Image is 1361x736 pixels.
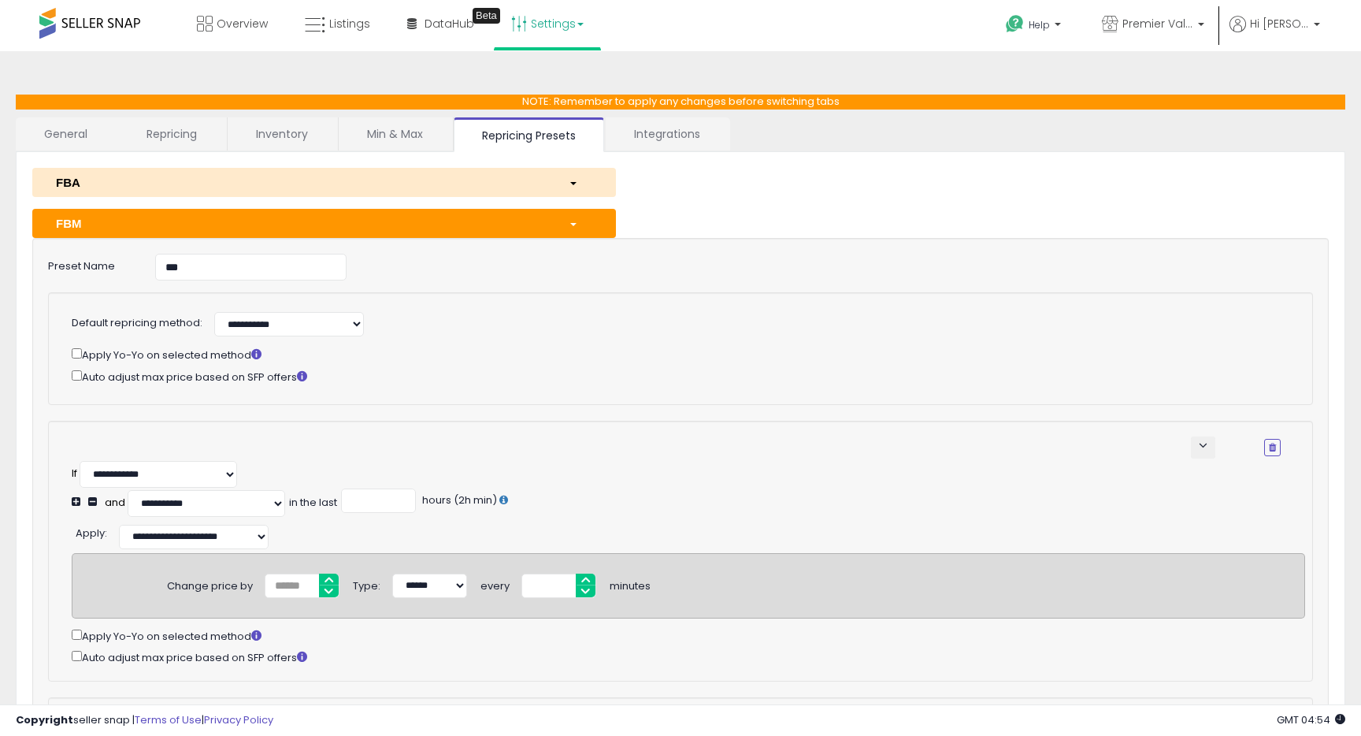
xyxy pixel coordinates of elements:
[32,209,616,238] button: FBM
[135,712,202,727] a: Terms of Use
[72,367,1281,385] div: Auto adjust max price based on SFP offers
[44,215,557,232] div: FBM
[228,117,336,151] a: Inventory
[217,16,268,32] span: Overview
[72,648,1305,666] div: Auto adjust max price based on SFP offers
[289,496,337,511] div: in the last
[339,117,451,151] a: Min & Max
[72,316,202,331] label: Default repricing method:
[32,168,616,197] button: FBA
[1029,18,1050,32] span: Help
[1196,438,1211,453] span: keyboard_arrow_down
[16,712,73,727] strong: Copyright
[16,713,273,728] div: seller snap | |
[1277,712,1345,727] span: 2025-10-12 04:54 GMT
[1229,16,1320,51] a: Hi [PERSON_NAME]
[1250,16,1309,32] span: Hi [PERSON_NAME]
[167,574,253,594] div: Change price by
[72,626,1305,645] div: Apply Yo-Yo on selected method
[480,574,510,594] div: every
[1005,14,1025,34] i: Get Help
[118,117,225,151] a: Repricing
[425,16,474,32] span: DataHub
[1122,16,1193,32] span: Premier Value Marketplace LLC
[993,2,1077,51] a: Help
[473,8,500,24] div: Tooltip anchor
[420,493,497,507] span: hours (2h min)
[16,95,1345,110] p: NOTE: Remember to apply any changes before switching tabs
[44,174,557,191] div: FBA
[36,254,143,274] label: Preset Name
[76,521,107,541] div: :
[329,16,370,32] span: Listings
[610,574,651,594] div: minutes
[353,574,380,594] div: Type:
[606,117,729,151] a: Integrations
[1269,443,1276,452] i: Remove Condition
[454,117,604,152] a: Repricing Presets
[72,345,1281,363] div: Apply Yo-Yo on selected method
[204,712,273,727] a: Privacy Policy
[16,117,117,151] a: General
[1191,437,1215,459] button: keyboard_arrow_down
[76,526,105,541] span: Apply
